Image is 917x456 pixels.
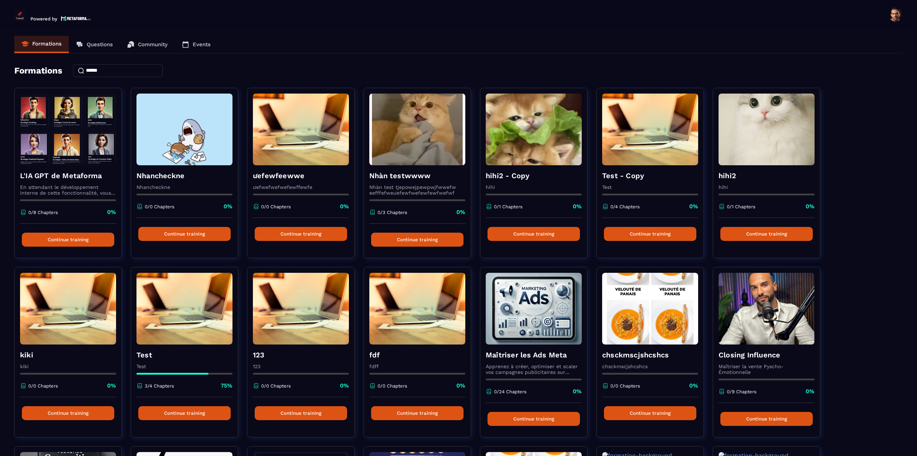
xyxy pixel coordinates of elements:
p: Nhancheckne [136,184,232,190]
a: formation-backgroundL'IA GPT de MetaformaEn attendant le développement interne de cette fonctionn... [14,88,131,267]
p: Events [193,41,211,48]
a: Formations [14,36,69,53]
p: 0/0 Chapters [261,204,291,209]
a: formation-backgroundTest - CopyTest0/4 Chapters0%Continue training [596,88,713,267]
p: 0% [573,388,582,395]
a: formation-backgroundMaîtriser les Ads MetaApprenez à créer, optimiser et scaler vos campagnes pub... [480,267,596,446]
p: 75% [221,382,232,390]
p: 0% [689,203,698,210]
button: Continue training [255,227,347,241]
button: Continue training [22,406,114,420]
a: formation-backgroundchsckmscjshcshcschsckmscjshcshcs0/0 Chapters0%Continue training [596,267,713,446]
button: Continue training [488,412,580,426]
a: formation-background1231230/0 Chapters0%Continue training [247,267,364,446]
p: 0/8 Chapters [28,210,58,215]
p: 0% [340,382,349,390]
p: 0/0 Chapters [145,204,174,209]
p: Apprenez à créer, optimiser et scaler vos campagnes publicitaires sur Facebook et Instagram. [486,364,582,375]
p: fdff [369,364,465,369]
p: 3/4 Chapters [145,383,174,389]
p: kiki [20,364,116,369]
a: formation-backgroundTestTest3/4 Chapters75%Continue training [131,267,247,446]
a: formation-backgroundNhàn testwwwwNhàn test tjepowejpewpwjfwwefw eefffefweưefewfwefewfewfwefwf0/3 ... [364,88,480,267]
p: 123 [253,364,349,369]
p: 0/4 Chapters [610,204,640,209]
a: formation-backgroundNhancheckneNhancheckne0/0 Chapters0%Continue training [131,88,247,267]
p: 0/0 Chapters [610,383,640,389]
h4: L'IA GPT de Metaforma [20,171,116,181]
button: Continue training [138,227,231,241]
button: Continue training [488,227,580,241]
p: Formations [32,41,62,47]
img: formation-background [719,273,815,345]
img: formation-background [486,94,582,165]
p: hihi [719,184,815,190]
a: formation-backgroundhihi2 - Copyhihi0/1 Chapters0%Continue training [480,88,596,267]
h4: Nhàn testwwww [369,171,465,181]
button: Continue training [255,406,347,420]
img: logo [61,15,91,22]
p: 0% [689,382,698,390]
h4: Formations [14,66,62,76]
p: 0% [573,203,582,210]
button: Continue training [720,227,813,241]
p: 0% [456,208,465,216]
p: 0/24 Chapters [494,389,527,394]
a: formation-backgroundhihi2hihi0/1 Chapters0%Continue training [713,88,829,267]
h4: Nhancheckne [136,171,232,181]
img: logo-branding [14,10,25,22]
p: Test [602,184,698,190]
button: Continue training [22,233,114,247]
h4: 123 [253,350,349,360]
h4: fdf [369,350,465,360]
h4: Closing Influence [719,350,815,360]
h4: ưefewfeewwe [253,171,349,181]
p: 0/0 Chapters [28,383,58,389]
h4: Test - Copy [602,171,698,181]
p: 0/1 Chapters [727,204,755,209]
p: Questions [87,41,113,48]
a: formation-backgroundkikikiki0/0 Chapters0%Continue training [14,267,131,446]
p: Nhàn test tjepowejpewpwjfwwefw eefffefweưefewfwefewfewfwefwf [369,184,465,196]
img: formation-background [136,273,232,345]
h4: Test [136,350,232,360]
img: formation-background [253,94,349,165]
a: formation-backgroundClosing InfluenceMaîtriser la vente Pyscho-Émotionnelle0/9 Chapters0%Continue... [713,267,829,446]
img: formation-background [20,273,116,345]
h4: chsckmscjshcshcs [602,350,698,360]
button: Continue training [138,406,231,420]
button: Continue training [371,406,464,420]
p: 0/9 Chapters [727,389,757,394]
h4: kiki [20,350,116,360]
img: formation-background [136,94,232,165]
img: formation-background [20,94,116,165]
a: formation-backgroundưefewfeewweưefwefwefwefewffewfe0/0 Chapters0%Continue training [247,88,364,267]
p: hihi [486,184,582,190]
p: 0% [456,382,465,390]
img: formation-background [602,94,698,165]
p: 0/0 Chapters [378,383,407,389]
p: Powered by [30,16,57,22]
h4: hihi2 [719,171,815,181]
p: ưefwefwefwefewffewfe [253,184,349,190]
p: En attendant le développement interne de cette fonctionnalité, vous pouvez déjà l’utiliser avec C... [20,184,116,196]
p: 0% [107,382,116,390]
p: 0% [806,203,815,210]
img: formation-background [486,273,582,345]
a: Community [120,36,175,53]
h4: hihi2 - Copy [486,171,582,181]
p: 0/3 Chapters [378,210,407,215]
a: Events [175,36,218,53]
p: 0% [107,208,116,216]
p: 0/0 Chapters [261,383,291,389]
p: chsckmscjshcshcs [602,364,698,369]
img: formation-background [719,94,815,165]
a: Questions [69,36,120,53]
img: formation-background [602,273,698,345]
a: formation-backgroundfdffdff0/0 Chapters0%Continue training [364,267,480,446]
h4: Maîtriser les Ads Meta [486,350,582,360]
p: Test [136,364,232,369]
p: 0% [806,388,815,395]
p: 0% [340,203,349,210]
img: formation-background [369,94,465,165]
